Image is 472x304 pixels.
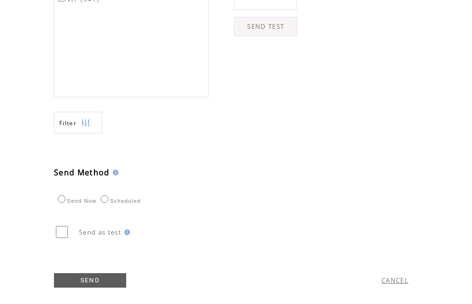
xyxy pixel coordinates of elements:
[81,112,90,134] img: filters.png
[79,228,121,237] span: Send as test
[110,170,118,175] img: help.gif
[54,167,110,178] span: Send Method
[54,112,102,133] a: Filter
[55,198,96,204] label: Send Now
[98,198,141,204] label: Scheduled
[121,229,130,235] img: help.gif
[54,273,126,288] a: SEND
[234,17,298,36] a: SEND TEST
[381,276,408,285] a: CANCEL
[58,195,66,203] input: Send Now
[59,119,77,127] span: Show filters
[101,195,108,203] input: Scheduled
